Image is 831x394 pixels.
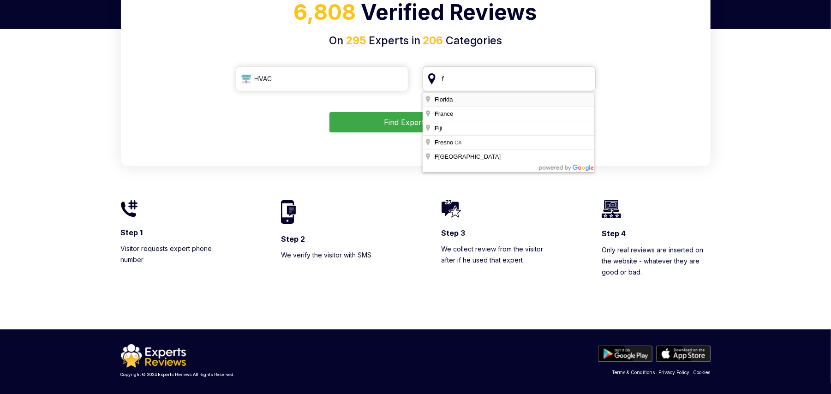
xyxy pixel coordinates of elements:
[435,96,438,103] span: F
[602,200,621,218] img: homeIcon4
[132,33,699,49] h4: On Experts in Categories
[659,369,690,376] a: Privacy Policy
[656,346,711,362] img: apple store btn
[236,66,409,91] input: Search Category
[281,200,296,223] img: homeIcon2
[602,245,711,278] p: Only real reviews are inserted on the website - whatever they are good or bad.
[346,34,366,47] span: 295
[121,200,138,217] img: homeIcon1
[693,369,711,376] a: Cookies
[612,369,655,376] a: Terms & Conditions
[423,66,596,91] input: Your City
[121,344,186,368] img: logo
[329,112,502,132] button: Find Experts Now
[435,153,438,160] span: F
[602,228,711,239] h3: Step 4
[121,243,230,265] p: Visitor requests expert phone number
[435,153,502,160] span: [GEOGRAPHIC_DATA]
[442,200,461,218] img: homeIcon3
[442,228,550,238] h3: Step 3
[598,346,652,362] img: play store btn
[281,250,390,261] p: We verify the visitor with SMS
[435,125,444,131] span: iji
[442,244,550,266] p: We collect review from the visitor after if he used that expert
[435,139,454,146] span: resno
[435,110,454,117] span: rance
[281,234,390,244] h3: Step 2
[435,125,438,131] span: F
[435,139,438,146] span: F
[121,371,235,378] p: Copyright © 2024 Experts Reviews All Rights Reserved.
[454,140,461,145] span: CA
[121,227,230,238] h3: Step 1
[420,34,443,47] span: 206
[435,96,454,103] span: lorida
[435,110,438,117] span: F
